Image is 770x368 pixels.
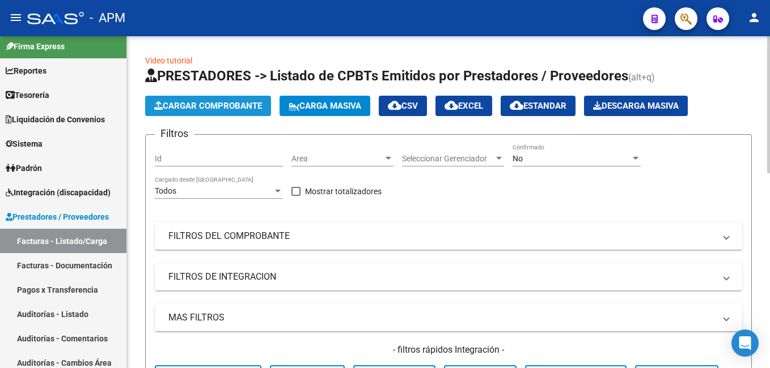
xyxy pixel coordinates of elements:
button: CSV [379,96,427,116]
span: Prestadores / Proveedores [6,211,109,223]
button: Descarga Masiva [584,96,688,116]
mat-icon: cloud_download [510,99,523,112]
button: Estandar [501,96,576,116]
span: Sistema [6,138,43,150]
mat-icon: menu [9,11,23,24]
mat-panel-title: FILTROS DEL COMPROBANTE [168,230,715,242]
mat-icon: cloud_download [445,99,458,112]
span: Reportes [6,65,46,77]
mat-icon: cloud_download [388,99,401,112]
span: Firma Express [6,40,65,53]
span: Padrón [6,162,42,174]
h3: Filtros [155,126,194,142]
button: EXCEL [435,96,492,116]
mat-panel-title: FILTROS DE INTEGRACION [168,271,715,283]
button: Carga Masiva [280,96,370,116]
span: Todos [155,186,176,195]
mat-expansion-panel-header: FILTROS DE INTEGRACION [155,263,742,290]
span: Liquidación de Convenios [6,113,105,126]
span: Carga Masiva [289,101,361,111]
span: Seleccionar Gerenciador [402,154,494,164]
mat-icon: person [747,11,761,24]
a: Video tutorial [145,56,192,65]
app-download-masive: Descarga masiva de comprobantes (adjuntos) [584,96,688,116]
span: Mostrar totalizadores [305,185,382,198]
span: Tesorería [6,89,49,101]
span: PRESTADORES -> Listado de CPBTs Emitidos por Prestadores / Proveedores [145,68,628,84]
h4: - filtros rápidos Integración - [155,344,742,356]
span: Integración (discapacidad) [6,186,111,199]
span: EXCEL [445,101,483,111]
span: Cargar Comprobante [154,101,262,111]
span: CSV [388,101,418,111]
button: Cargar Comprobante [145,96,271,116]
span: Area [291,154,383,164]
span: No [513,154,523,163]
mat-expansion-panel-header: FILTROS DEL COMPROBANTE [155,222,742,250]
div: Open Intercom Messenger [731,330,759,357]
mat-expansion-panel-header: MAS FILTROS [155,304,742,331]
span: - APM [90,6,125,31]
span: Estandar [510,101,566,111]
span: (alt+q) [628,72,655,83]
mat-panel-title: MAS FILTROS [168,311,715,324]
span: Descarga Masiva [593,101,679,111]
